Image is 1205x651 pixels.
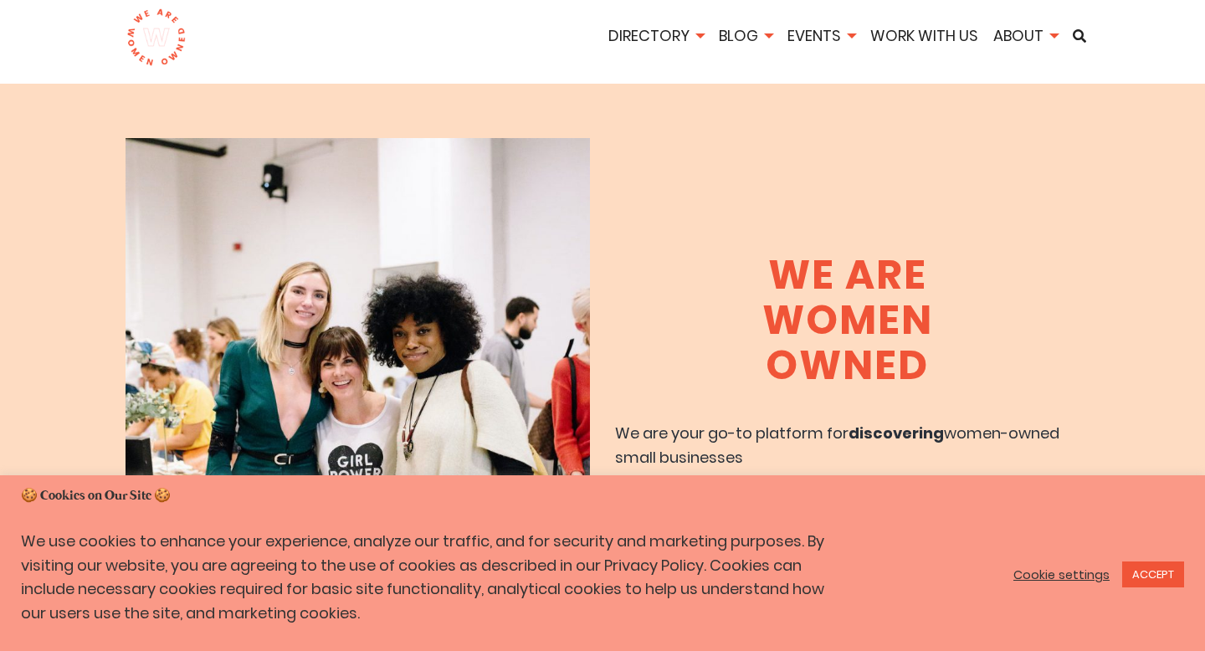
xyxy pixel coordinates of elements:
a: Cookie settings [1013,567,1110,582]
a: About [987,25,1064,46]
li: Blog [713,24,778,51]
p: We use cookies to enhance your experience, analyze our traffic, and for security and marketing pu... [21,530,835,626]
a: Search [1067,29,1092,43]
a: Events [782,25,861,46]
b: discovering [849,423,944,443]
p: We are your go-to platform for women-owned small businesses [615,422,1079,470]
h5: 🍪 Cookies on Our Site 🍪 [21,487,1184,505]
a: Directory [602,25,710,46]
li: Events [782,24,861,51]
a: Blog [713,25,778,46]
li: Directory [602,24,710,51]
img: logo [126,8,186,67]
a: ACCEPT [1122,561,1184,587]
h1: We Are Women Owned [756,253,939,388]
a: Work With Us [864,25,984,46]
li: About [987,24,1064,51]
